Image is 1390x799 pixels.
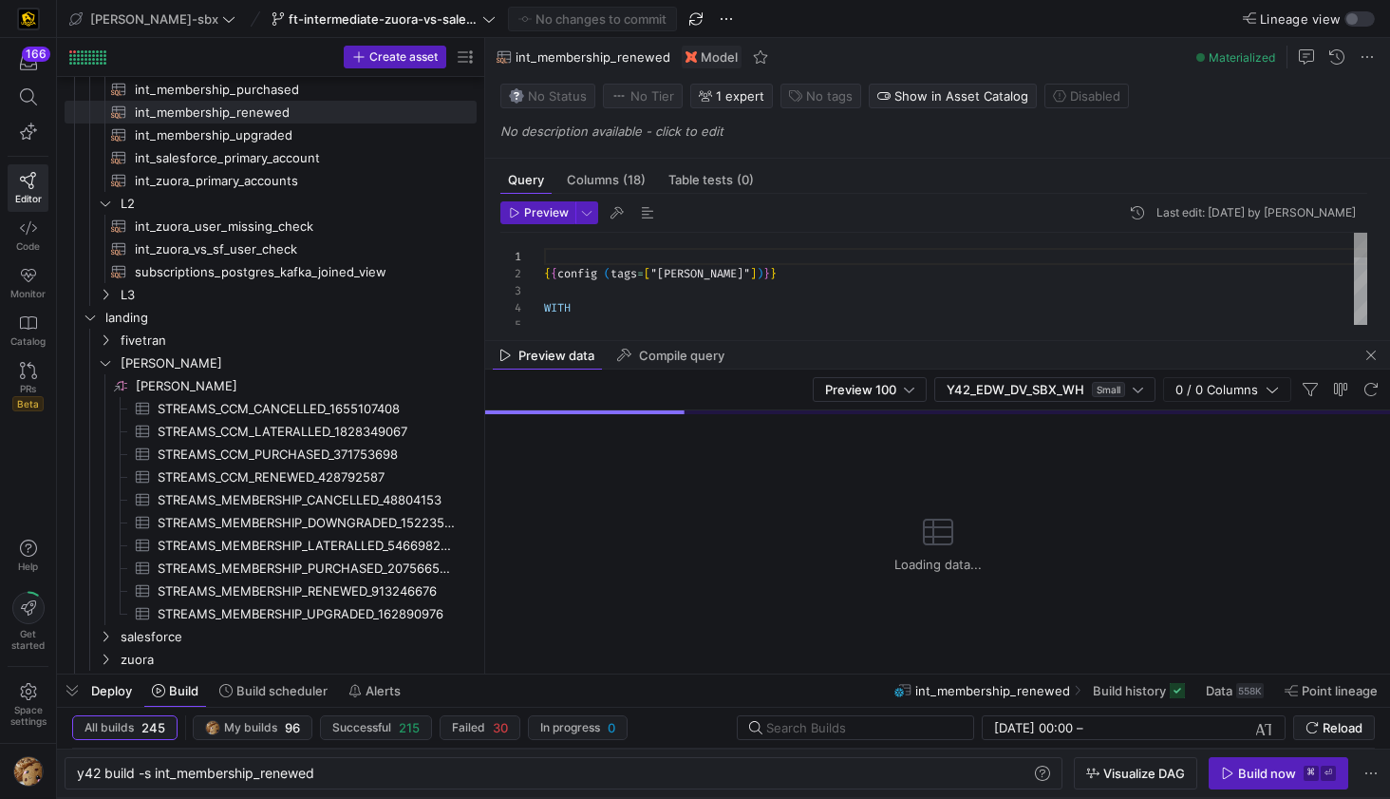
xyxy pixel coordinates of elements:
[518,350,594,362] span: Preview data
[603,84,683,108] button: No tierNo Tier
[158,489,455,511] span: STREAMS_MEMBERSHIP_CANCELLED_48804153​​​​​​​​​
[12,396,44,411] span: Beta
[158,603,455,625] span: STREAMS_MEMBERSHIP_UPGRADED_162890976​​​​​​​​​
[65,625,477,648] div: Press SPACE to select this row.
[763,266,770,281] span: }
[65,374,477,397] a: [PERSON_NAME]​​​​​​​​
[65,602,477,625] div: Press SPACE to select this row.
[344,46,446,68] button: Create asset
[500,201,575,224] button: Preview
[289,11,479,27] span: ft-intermediate-zuora-vs-salesforce-08052025
[567,174,646,186] span: Columns
[637,266,644,281] span: =
[65,466,477,488] a: STREAMS_CCM_RENEWED_428792587​​​​​​​​​
[65,602,477,625] a: STREAMS_MEMBERSHIP_UPGRADED_162890976​​​​​​​​​
[13,756,44,787] img: https://storage.googleapis.com/y42-prod-data-exchange/images/1Nvl5cecG3s9yuu18pSpZlzl4PBNfpIlp06V...
[1092,382,1125,397] span: Small
[65,260,477,283] a: subscriptions_postgres_kafka_joined_view​​​​​​​​​​
[524,206,569,219] span: Preview
[158,444,455,466] span: STREAMS_CCM_PURCHASED_371753698​​​​​​​​​
[8,46,48,80] button: 166
[16,561,40,572] span: Help
[604,266,610,281] span: (
[551,266,557,281] span: {
[508,174,544,186] span: Query
[158,558,455,580] span: STREAMS_MEMBERSHIP_PURCHASED_2075665259​​​​​​​​​
[1209,50,1275,65] span: Materialized
[65,397,477,420] div: Press SPACE to select this row.
[500,282,521,299] div: 3
[65,557,477,580] a: STREAMS_MEMBERSHIP_PURCHASED_2075665259​​​​​​​​​
[121,649,474,671] span: zuora
[158,512,455,534] span: STREAMS_MEMBERSHIP_DOWNGRADED_1522357159​​​​​​​​​
[65,580,477,602] a: STREAMS_MEMBERSHIP_RENEWED_913246676​​​​​​​​​
[500,265,521,282] div: 2
[65,169,477,192] div: Press SPACE to select this row.
[509,88,524,104] img: No status
[105,307,474,329] span: landing
[121,626,474,648] span: salesforce
[65,580,477,602] div: Press SPACE to select this row.
[19,10,38,29] img: https://storage.googleapis.com/y42-prod-data-exchange/images/uAsz27BndGEK0hZWDFeOjoxA7jCwgK9jE472...
[135,124,455,146] span: int_membership_upgraded​​​​​​​​​​
[10,335,46,347] span: Catalog
[8,751,48,791] button: https://storage.googleapis.com/y42-prod-data-exchange/images/1Nvl5cecG3s9yuu18pSpZlzl4PBNfpIlp06V...
[65,488,477,511] div: Press SPACE to select this row.
[668,174,754,186] span: Table tests
[623,174,646,186] span: (18)
[65,78,477,101] div: Press SPACE to select this row.
[267,7,500,31] button: ft-intermediate-zuora-vs-salesforce-08052025
[610,266,637,281] span: tags
[65,443,477,466] div: Press SPACE to select this row.
[65,511,477,534] a: STREAMS_MEMBERSHIP_DOWNGRADED_1522357159​​​​​​​​​
[20,383,36,394] span: PRs
[65,648,477,671] div: Press SPACE to select this row.
[158,466,455,488] span: STREAMS_CCM_RENEWED_428792587​​​​​​​​​
[65,78,477,101] a: int_membership_purchased​​​​​​​​​​
[557,266,597,281] span: config
[10,704,47,727] span: Space settings
[1156,206,1356,219] div: Last edit: [DATE] by [PERSON_NAME]
[544,300,571,315] span: WITH
[65,329,477,352] div: Press SPACE to select this row.
[65,7,240,31] button: [PERSON_NAME]-sbx
[65,374,477,397] div: Press SPACE to select this row.
[686,51,697,63] img: undefined
[770,266,777,281] span: }
[121,284,474,306] span: L3
[644,266,650,281] span: [
[639,350,724,362] span: Compile query
[65,101,477,124] a: int_membership_renewed​​​​​​​​​​
[135,216,455,238] span: int_zuora_user_missing_check​​​​​​​​​​
[121,352,474,374] span: [PERSON_NAME]
[135,170,455,192] span: int_zuora_primary_accounts​​​​​​​​​​
[65,124,477,146] div: Press SPACE to select this row.
[65,238,477,260] div: Press SPACE to select this row.
[65,534,477,557] div: Press SPACE to select this row.
[158,421,455,443] span: STREAMS_CCM_LATERALLED_1828349067​​​​​​​​​
[10,288,46,299] span: Monitor
[500,84,595,108] button: No statusNo Status
[22,47,50,62] div: 166
[65,238,477,260] a: int_zuora_vs_sf_user_check​​​​​​​​​​
[65,511,477,534] div: Press SPACE to select this row.
[135,238,455,260] span: int_zuora_vs_sf_user_check​​​​​​​​​​
[65,466,477,488] div: Press SPACE to select this row.
[15,193,42,204] span: Editor
[65,215,477,238] div: Press SPACE to select this row.
[701,49,738,65] span: Model
[8,354,48,419] a: PRsBeta
[8,584,48,658] button: Getstarted
[135,147,455,169] span: int_salesforce_primary_account​​​​​​​​​​
[65,283,477,306] div: Press SPACE to select this row.
[65,420,477,443] div: Press SPACE to select this row.
[500,299,521,316] div: 4
[65,169,477,192] a: int_zuora_primary_accounts​​​​​​​​​​
[500,316,521,333] div: 5
[716,88,764,104] span: 1 expert
[65,534,477,557] a: STREAMS_MEMBERSHIP_LATERALLED_546698228​​​​​​​​​
[690,84,773,108] button: 1 expert
[8,531,48,580] button: Help
[65,101,477,124] div: Press SPACE to select this row.
[947,382,1084,397] span: Y42_EDW_DV_SBX_WH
